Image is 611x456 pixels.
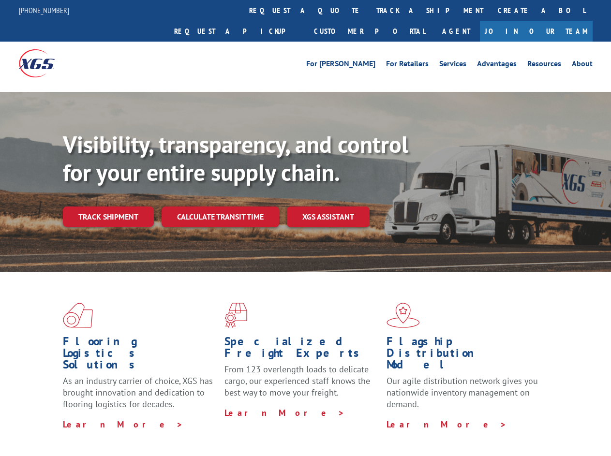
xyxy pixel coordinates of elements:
[63,419,183,430] a: Learn More >
[432,21,480,42] a: Agent
[387,375,538,410] span: Our agile distribution network gives you nationwide inventory management on demand.
[439,60,466,71] a: Services
[224,303,247,328] img: xgs-icon-focused-on-flooring-red
[63,336,217,375] h1: Flooring Logistics Solutions
[386,60,429,71] a: For Retailers
[63,206,154,227] a: Track shipment
[527,60,561,71] a: Resources
[167,21,307,42] a: Request a pickup
[477,60,517,71] a: Advantages
[480,21,593,42] a: Join Our Team
[387,419,507,430] a: Learn More >
[307,21,432,42] a: Customer Portal
[19,5,69,15] a: [PHONE_NUMBER]
[224,407,345,418] a: Learn More >
[162,206,279,227] a: Calculate transit time
[306,60,375,71] a: For [PERSON_NAME]
[63,375,213,410] span: As an industry carrier of choice, XGS has brought innovation and dedication to flooring logistics...
[387,303,420,328] img: xgs-icon-flagship-distribution-model-red
[224,336,379,364] h1: Specialized Freight Experts
[287,206,370,227] a: XGS ASSISTANT
[63,129,408,187] b: Visibility, transparency, and control for your entire supply chain.
[224,364,379,407] p: From 123 overlength loads to delicate cargo, our experienced staff knows the best way to move you...
[572,60,593,71] a: About
[387,336,541,375] h1: Flagship Distribution Model
[63,303,93,328] img: xgs-icon-total-supply-chain-intelligence-red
